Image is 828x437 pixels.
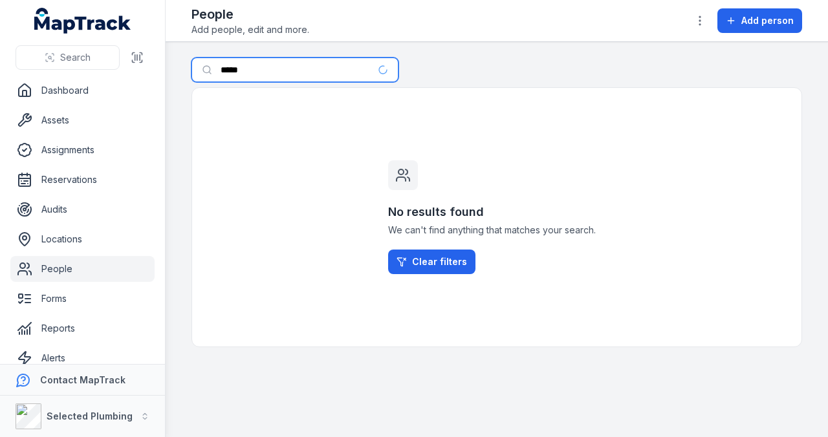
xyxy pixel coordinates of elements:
[10,78,155,103] a: Dashboard
[191,5,309,23] h2: People
[60,51,91,64] span: Search
[191,23,309,36] span: Add people, edit and more.
[10,107,155,133] a: Assets
[40,374,125,385] strong: Contact MapTrack
[10,315,155,341] a: Reports
[388,224,605,237] span: We can't find anything that matches your search.
[10,167,155,193] a: Reservations
[47,410,133,421] strong: Selected Plumbing
[388,203,605,221] h3: No results found
[16,45,120,70] button: Search
[10,137,155,163] a: Assignments
[10,226,155,252] a: Locations
[741,14,794,27] span: Add person
[10,256,155,282] a: People
[10,197,155,222] a: Audits
[10,345,155,371] a: Alerts
[717,8,802,33] button: Add person
[10,286,155,312] a: Forms
[388,250,475,274] a: Clear filters
[34,8,131,34] a: MapTrack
